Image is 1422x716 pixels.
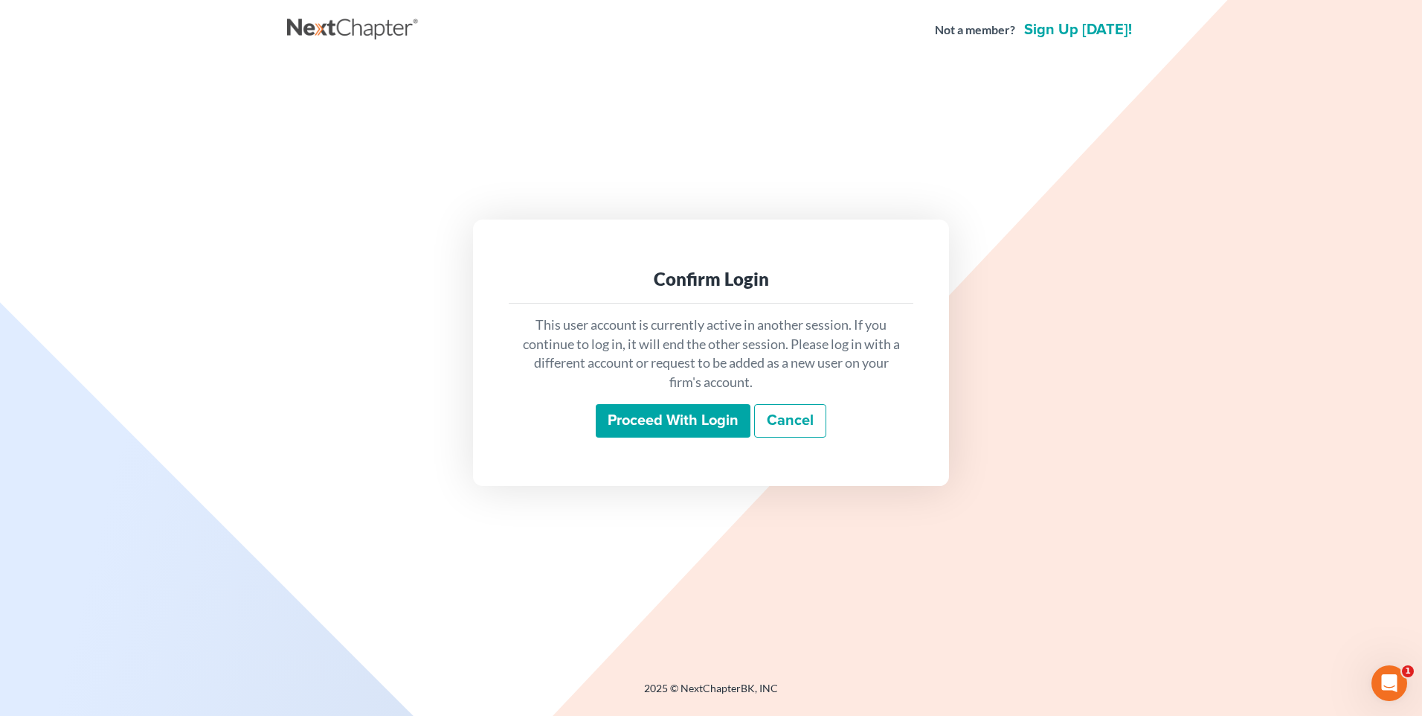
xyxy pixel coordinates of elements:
strong: Not a member? [935,22,1015,39]
input: Proceed with login [596,404,750,438]
iframe: Intercom live chat [1371,665,1407,701]
div: 2025 © NextChapterBK, INC [287,681,1135,708]
a: Cancel [754,404,826,438]
span: 1 [1402,665,1414,677]
p: This user account is currently active in another session. If you continue to log in, it will end ... [521,316,901,392]
a: Sign up [DATE]! [1021,22,1135,37]
div: Confirm Login [521,267,901,291]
